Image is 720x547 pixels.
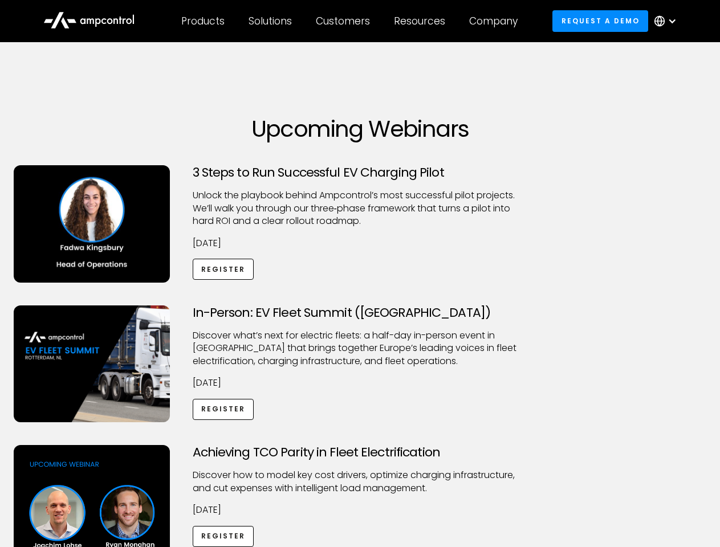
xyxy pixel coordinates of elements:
h1: Upcoming Webinars [14,115,707,142]
div: Resources [394,15,445,27]
div: Solutions [249,15,292,27]
p: Unlock the playbook behind Ampcontrol’s most successful pilot projects. We’ll walk you through ou... [193,189,528,227]
a: Request a demo [552,10,648,31]
a: Register [193,399,254,420]
div: Customers [316,15,370,27]
div: Company [469,15,518,27]
h3: In-Person: EV Fleet Summit ([GEOGRAPHIC_DATA]) [193,305,528,320]
a: Register [193,259,254,280]
p: Discover how to model key cost drivers, optimize charging infrastructure, and cut expenses with i... [193,469,528,495]
h3: Achieving TCO Parity in Fleet Electrification [193,445,528,460]
p: [DATE] [193,237,528,250]
p: ​Discover what’s next for electric fleets: a half-day in-person event in [GEOGRAPHIC_DATA] that b... [193,329,528,368]
a: Register [193,526,254,547]
div: Products [181,15,225,27]
p: [DATE] [193,377,528,389]
h3: 3 Steps to Run Successful EV Charging Pilot [193,165,528,180]
p: [DATE] [193,504,528,516]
